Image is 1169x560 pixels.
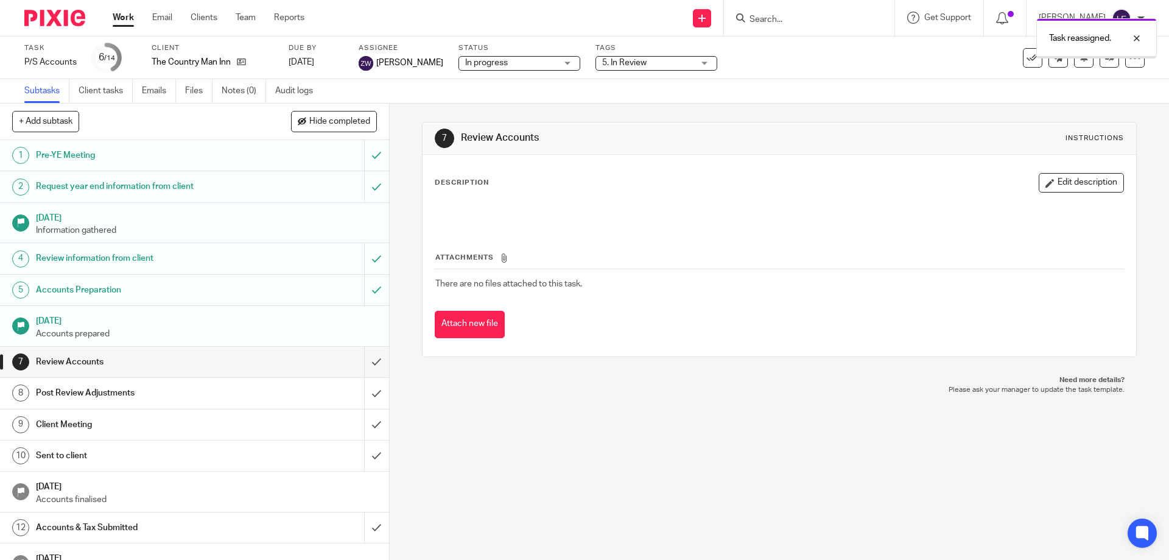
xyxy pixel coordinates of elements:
h1: Request year end information from client [36,177,247,196]
div: 10 [12,447,29,464]
a: Clients [191,12,217,24]
h1: Post Review Adjustments [36,384,247,402]
p: The Country Man Inn [152,56,231,68]
a: Subtasks [24,79,69,103]
label: Assignee [359,43,443,53]
div: 4 [12,250,29,268]
span: In progress [465,58,508,67]
h1: Accounts Preparation [36,281,247,299]
button: Edit description [1039,173,1124,193]
span: [DATE] [289,58,314,66]
div: Instructions [1065,133,1124,143]
span: There are no files attached to this task. [435,280,582,288]
span: [PERSON_NAME] [376,57,443,69]
label: Status [458,43,580,53]
small: /14 [104,55,115,62]
a: Emails [142,79,176,103]
a: Audit logs [275,79,322,103]
span: 5. In Review [602,58,647,67]
div: 6 [99,51,115,65]
a: Client tasks [79,79,133,103]
a: Team [236,12,256,24]
span: Hide completed [309,117,370,127]
h1: [DATE] [36,209,377,224]
span: Attachments [435,254,494,261]
p: Task reassigned. [1049,32,1111,44]
div: P/S Accounts [24,56,77,68]
div: 5 [12,282,29,299]
a: Work [113,12,134,24]
div: 7 [435,129,454,148]
div: 2 [12,179,29,196]
a: Reports [274,12,304,24]
a: Email [152,12,172,24]
h1: [DATE] [36,312,377,327]
label: Due by [289,43,343,53]
button: + Add subtask [12,111,79,132]
h1: Sent to client [36,447,247,465]
div: 9 [12,416,29,433]
p: Accounts prepared [36,328,377,340]
h1: Accounts & Tax Submitted [36,519,247,537]
div: 12 [12,519,29,536]
img: svg%3E [359,56,373,71]
h1: Review Accounts [36,353,247,371]
img: svg%3E [1112,9,1131,28]
div: 7 [12,353,29,370]
button: Hide completed [291,111,377,132]
button: Attach new file [435,311,505,338]
h1: Client Meeting [36,416,247,434]
label: Task [24,43,77,53]
a: Notes (0) [222,79,266,103]
h1: Pre-YE Meeting [36,146,247,165]
p: Information gathered [36,224,377,236]
img: Pixie [24,10,85,26]
div: 8 [12,385,29,402]
label: Client [152,43,273,53]
h1: [DATE] [36,478,377,493]
div: 1 [12,147,29,164]
p: Need more details? [434,375,1124,385]
p: Please ask your manager to update the task template. [434,385,1124,395]
h1: Review information from client [36,249,247,268]
h1: Review Accounts [461,132,806,144]
a: Files [185,79,212,103]
p: Description [435,178,489,188]
p: Accounts finalised [36,494,377,506]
